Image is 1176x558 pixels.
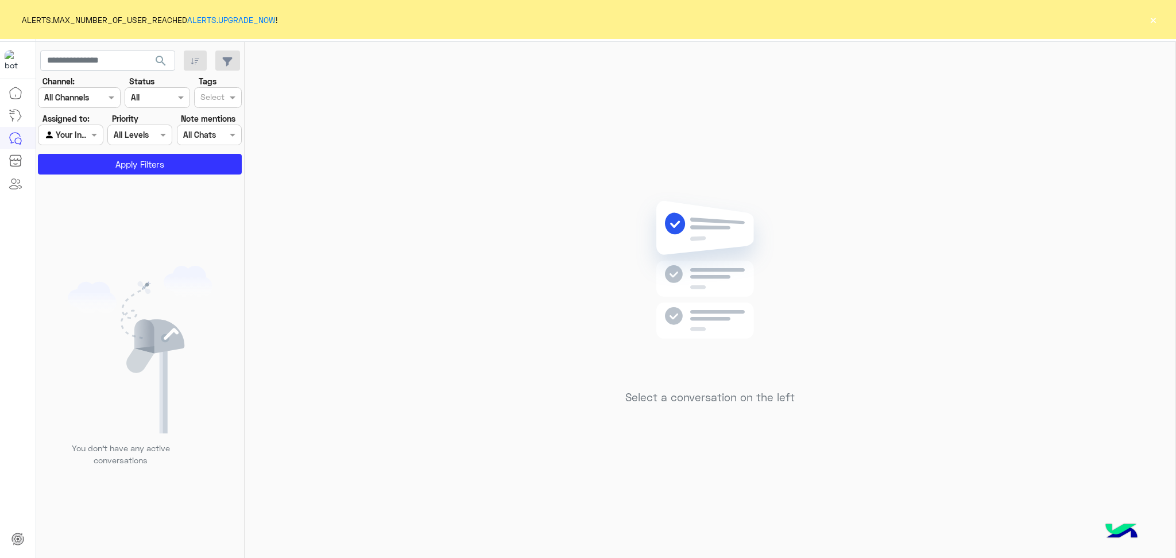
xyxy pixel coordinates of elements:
[68,266,212,433] img: empty users
[627,192,793,382] img: no messages
[1101,512,1142,552] img: hulul-logo.png
[199,75,216,87] label: Tags
[181,113,235,125] label: Note mentions
[38,154,242,175] button: Apply Filters
[199,91,225,106] div: Select
[42,75,75,87] label: Channel:
[129,75,154,87] label: Status
[63,442,179,467] p: You don’t have any active conversations
[112,113,138,125] label: Priority
[625,391,795,404] h5: Select a conversation on the left
[1147,14,1159,25] button: ×
[42,113,90,125] label: Assigned to:
[147,51,175,75] button: search
[187,15,276,25] a: ALERTS.UPGRADE_NOW
[22,14,277,26] span: ALERTS.MAX_NUMBER_OF_USER_REACHED !
[154,54,168,68] span: search
[5,50,25,71] img: 1403182699927242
